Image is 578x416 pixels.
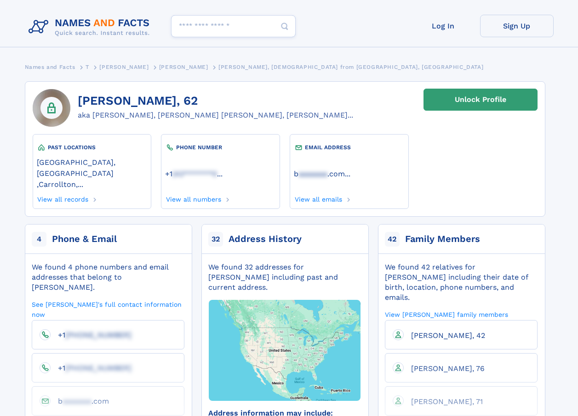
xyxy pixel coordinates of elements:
div: Unlock Profile [455,89,506,110]
h1: [PERSON_NAME], 62 [78,94,353,108]
a: Names and Facts [25,61,75,73]
a: View all emails [294,193,342,203]
a: See [PERSON_NAME]'s full contact information now [32,300,184,319]
a: [PERSON_NAME], 71 [404,397,483,405]
a: [PERSON_NAME] [159,61,208,73]
div: We found 32 addresses for [PERSON_NAME] including past and current address. [208,262,361,292]
a: [PERSON_NAME] [99,61,149,73]
a: Carrollton,... [39,179,83,189]
span: T [86,64,89,70]
span: aaaaaaa [298,169,327,178]
span: aaaaaaa [63,397,92,405]
a: View all numbers [165,193,221,203]
a: +1[PHONE_NUMBER] [51,363,132,372]
a: Sign Up [480,15,554,37]
a: Log In [406,15,480,37]
span: 4 [32,232,46,247]
div: Address History [229,233,302,246]
div: aka [PERSON_NAME], [PERSON_NAME] [PERSON_NAME], [PERSON_NAME]... [78,110,353,121]
a: ... [294,169,404,178]
a: View [PERSON_NAME] family members [385,310,508,319]
span: 42 [385,232,400,247]
span: [PERSON_NAME], 71 [411,397,483,406]
span: [PERSON_NAME], 76 [411,364,485,373]
img: Logo Names and Facts [25,15,157,39]
span: [PHONE_NUMBER] [65,364,132,372]
div: Family Members [405,233,480,246]
a: [PERSON_NAME], 76 [404,364,485,372]
a: +1[PHONE_NUMBER] [51,330,132,339]
button: Search Button [274,15,296,38]
div: , [37,152,147,193]
a: Unlock Profile [423,89,538,111]
span: 32 [208,232,223,247]
span: [PERSON_NAME] [159,64,208,70]
span: [PERSON_NAME] [99,64,149,70]
a: ... [165,169,275,178]
div: PAST LOCATIONS [37,143,147,152]
span: [PERSON_NAME], 42 [411,331,485,340]
div: PHONE NUMBER [165,143,275,152]
a: baaaaaaa.com [51,396,109,405]
div: We found 42 relatives for [PERSON_NAME] including their date of birth, location, phone numbers, a... [385,262,538,303]
span: [PERSON_NAME], [DEMOGRAPHIC_DATA] from [GEOGRAPHIC_DATA], [GEOGRAPHIC_DATA] [218,64,483,70]
a: baaaaaaa.com [294,169,345,178]
a: View all records [37,193,89,203]
a: T [86,61,89,73]
input: search input [171,15,296,37]
div: We found 4 phone numbers and email addresses that belong to [PERSON_NAME]. [32,262,184,292]
div: EMAIL ADDRESS [294,143,404,152]
div: Phone & Email [52,233,117,246]
a: [PERSON_NAME], 42 [404,331,485,339]
span: [PHONE_NUMBER] [65,331,132,339]
a: [GEOGRAPHIC_DATA], [GEOGRAPHIC_DATA] [37,157,147,178]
